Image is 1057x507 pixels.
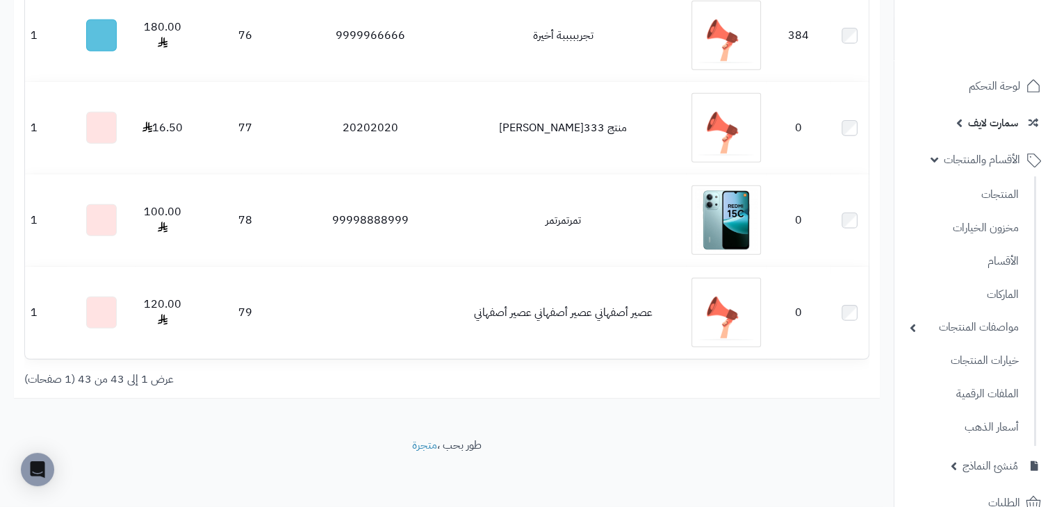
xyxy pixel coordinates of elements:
[968,113,1018,133] span: سمارت لايف
[691,1,761,70] img: تجربببببة أخيرة
[903,213,1026,243] a: مخزون الخيارات
[25,82,67,174] td: 1
[190,174,301,266] td: 78
[25,267,67,358] td: 1
[136,267,190,358] td: 120.00
[25,174,67,266] td: 1
[301,174,441,266] td: 99998888999
[903,247,1026,276] a: الأقسام
[136,82,190,174] td: 16.50
[190,267,301,358] td: 79
[691,185,761,255] img: تمرتمرتمر
[903,180,1026,210] a: المنتجات
[691,93,761,163] img: منتج 333كوفي ديو
[691,278,761,347] img: عصير أصفهاني عصير أصفهاني عصير أصفهاني
[412,437,437,454] a: متجرة
[441,82,686,174] td: منتج 333[PERSON_NAME]
[767,267,830,358] td: 0
[962,11,1044,40] img: logo-2.png
[903,313,1026,342] a: مواصفات المنتجات
[21,453,54,486] div: Open Intercom Messenger
[962,456,1018,476] span: مُنشئ النماذج
[190,82,301,174] td: 77
[903,413,1026,442] a: أسعار الذهب
[441,267,686,358] td: عصير أصفهاني عصير أصفهاني عصير أصفهاني
[136,174,190,266] td: 100.00
[944,150,1020,169] span: الأقسام والمنتجات
[14,372,447,388] div: عرض 1 إلى 43 من 43 (1 صفحات)
[441,174,686,266] td: تمرتمرتمر
[903,379,1026,409] a: الملفات الرقمية
[301,82,441,174] td: 20202020
[903,346,1026,376] a: خيارات المنتجات
[767,174,830,266] td: 0
[767,82,830,174] td: 0
[903,280,1026,310] a: الماركات
[969,76,1020,96] span: لوحة التحكم
[903,69,1049,103] a: لوحة التحكم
